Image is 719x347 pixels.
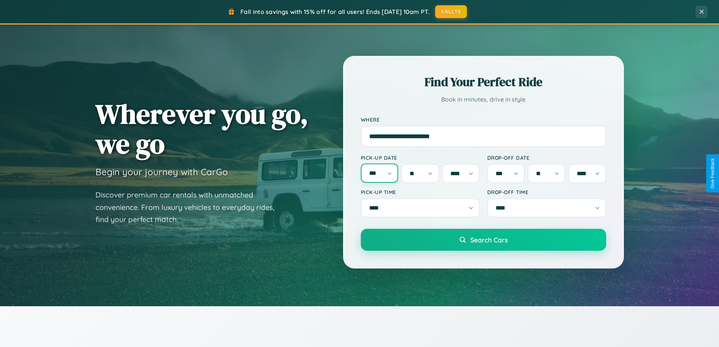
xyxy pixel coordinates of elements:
[95,166,228,177] h3: Begin your journey with CarGo
[95,99,308,159] h1: Wherever you go, we go
[470,236,508,244] span: Search Cars
[361,74,606,90] h2: Find Your Perfect Ride
[487,189,606,195] label: Drop-off Time
[361,94,606,105] p: Book in minutes, drive in style
[95,189,284,226] p: Discover premium car rentals with unmatched convenience. From luxury vehicles to everyday rides, ...
[361,229,606,251] button: Search Cars
[240,8,430,15] span: Fall into savings with 15% off for all users! Ends [DATE] 10am PT.
[435,5,467,18] button: FALL15
[361,116,606,123] label: Where
[710,158,715,189] div: Give Feedback
[361,189,480,195] label: Pick-up Time
[361,154,480,161] label: Pick-up Date
[487,154,606,161] label: Drop-off Date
